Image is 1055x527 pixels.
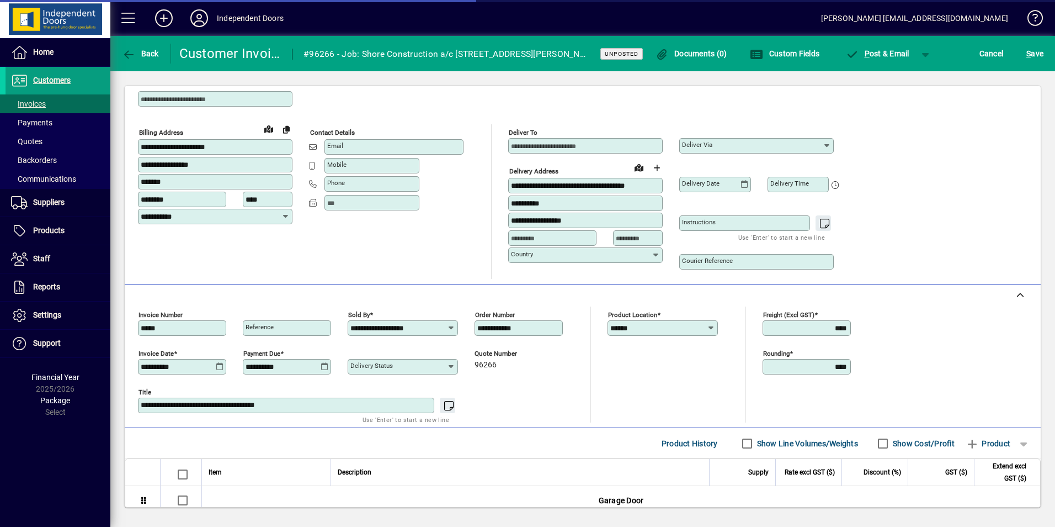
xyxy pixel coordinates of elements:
mat-label: Courier Reference [682,257,733,265]
label: Show Line Volumes/Weights [755,438,858,449]
span: Discount (%) [864,466,901,478]
a: Support [6,330,110,357]
span: Product History [662,435,718,452]
span: Support [33,339,61,347]
mat-label: Title [138,388,151,396]
div: [PERSON_NAME] [EMAIL_ADDRESS][DOMAIN_NAME] [821,9,1008,27]
button: Cancel [977,44,1006,64]
app-page-header-button: Back [110,44,171,64]
span: Home [33,48,54,56]
span: Description [338,466,371,478]
mat-label: Mobile [327,161,347,168]
button: Product [960,434,1016,454]
div: #96266 - Job: Shore Construction a/c [STREET_ADDRESS][PERSON_NAME] [303,45,587,63]
span: 96266 [475,361,497,370]
a: Invoices [6,94,110,113]
span: Documents (0) [656,49,727,58]
button: Save [1024,44,1046,64]
span: Product [966,435,1010,452]
span: GST ($) [945,466,967,478]
span: Unposted [605,50,638,57]
mat-hint: Use 'Enter' to start a new line [363,413,449,426]
span: Staff [33,254,50,263]
button: Choose address [648,159,665,177]
button: Custom Fields [747,44,822,64]
div: Independent Doors [217,9,284,27]
mat-label: Invoice number [138,311,183,319]
span: Invoices [11,99,46,108]
span: Package [40,396,70,405]
span: Supply [748,466,769,478]
a: Payments [6,113,110,132]
span: Rate excl GST ($) [785,466,835,478]
a: Reports [6,273,110,301]
mat-label: Phone [327,179,345,187]
a: Communications [6,170,110,188]
mat-label: Delivery time [770,180,809,187]
span: Customers [33,76,71,85]
mat-label: Delivery date [682,180,720,187]
span: Settings [33,310,61,319]
mat-label: Invoice date [138,350,174,357]
div: Customer Invoice [179,45,281,62]
label: Show Cost/Profit [891,438,955,449]
button: Copy to Delivery address [278,120,295,138]
button: Profile [182,8,217,28]
mat-hint: Use 'Enter' to start a new line [738,231,825,244]
span: Communications [11,175,76,183]
mat-label: Deliver To [509,129,537,136]
span: S [1026,49,1031,58]
span: Reports [33,282,60,291]
span: Item [209,466,222,478]
a: Suppliers [6,189,110,217]
mat-label: Instructions [682,218,716,226]
span: Backorders [11,156,57,165]
span: Payments [11,118,52,127]
mat-label: Deliver via [682,141,712,149]
span: Financial Year [31,373,79,382]
a: Quotes [6,132,110,151]
a: Knowledge Base [1019,2,1041,38]
mat-label: Payment due [243,350,280,357]
mat-label: Reference [246,323,274,331]
span: ave [1026,45,1043,62]
a: Settings [6,302,110,329]
button: Back [119,44,162,64]
span: Suppliers [33,198,65,207]
span: Custom Fields [750,49,819,58]
span: P [865,49,870,58]
mat-label: Freight (excl GST) [763,311,814,319]
span: ost & Email [845,49,909,58]
span: Products [33,226,65,235]
span: Cancel [979,45,1004,62]
a: View on map [630,159,648,176]
a: Products [6,217,110,245]
button: Add [146,8,182,28]
mat-label: Product location [608,311,657,319]
a: Backorders [6,151,110,170]
button: Product History [657,434,722,454]
span: Quotes [11,137,42,146]
a: Home [6,39,110,66]
a: View on map [260,120,278,138]
button: Post & Email [840,44,915,64]
span: Extend excl GST ($) [981,460,1026,484]
mat-label: Delivery status [350,362,393,370]
button: Documents (0) [653,44,730,64]
mat-label: Rounding [763,350,790,357]
mat-label: Sold by [348,311,370,319]
mat-label: Email [327,142,343,150]
a: Staff [6,245,110,273]
div: Garage Door [202,486,1040,515]
mat-label: Order number [475,311,515,319]
mat-label: Country [511,250,533,258]
span: Back [122,49,159,58]
span: Quote number [475,350,541,357]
